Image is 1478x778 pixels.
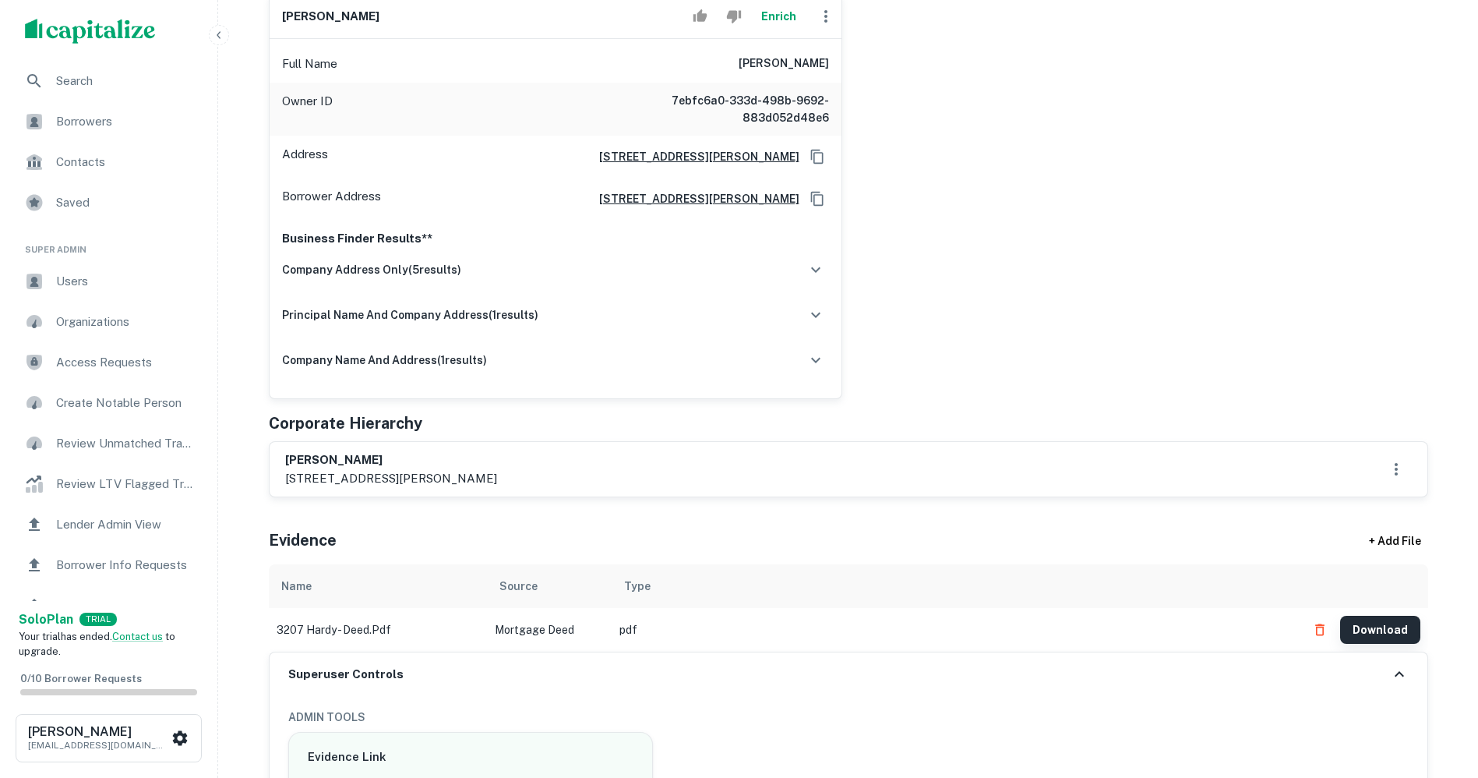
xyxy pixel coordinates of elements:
[25,19,156,44] img: capitalize-logo.png
[754,1,804,32] button: Enrich
[12,546,205,584] a: Borrower Info Requests
[282,352,487,369] h6: company name and address ( 1 results)
[56,112,196,131] span: Borrowers
[282,145,328,168] p: Address
[12,303,205,341] a: Organizations
[806,145,829,168] button: Copy Address
[1341,527,1450,555] div: + Add File
[282,55,337,73] p: Full Name
[288,666,404,684] h6: Superuser Controls
[56,272,196,291] span: Users
[686,1,714,32] button: Accept
[79,613,117,626] div: TRIAL
[12,143,205,181] a: Contacts
[282,8,379,26] h6: [PERSON_NAME]
[12,587,205,624] a: Borrowers
[56,313,196,331] span: Organizations
[56,72,196,90] span: Search
[19,610,73,629] a: SoloPlan
[612,608,1298,652] td: pdf
[16,714,202,762] button: [PERSON_NAME][EMAIL_ADDRESS][DOMAIN_NAME]
[282,261,461,278] h6: company address only ( 5 results)
[12,384,205,422] a: Create Notable Person
[56,515,196,534] span: Lender Admin View
[56,153,196,172] span: Contacts
[281,577,312,596] div: Name
[282,92,333,126] p: Owner ID
[19,631,175,658] span: Your trial has ended. to upgrade.
[308,748,634,766] h6: Evidence Link
[285,451,497,469] h6: [PERSON_NAME]
[624,577,651,596] div: Type
[269,608,487,652] td: 3207 hardy - deed.pdf
[269,564,487,608] th: Name
[56,475,196,493] span: Review LTV Flagged Transactions
[12,62,205,100] a: Search
[739,55,829,73] h6: [PERSON_NAME]
[269,564,1428,652] div: scrollable content
[499,577,538,596] div: Source
[28,738,168,752] p: [EMAIL_ADDRESS][DOMAIN_NAME]
[56,434,196,453] span: Review Unmatched Transactions
[487,608,612,652] td: Mortgage Deed
[487,564,612,608] th: Source
[282,187,381,210] p: Borrower Address
[56,596,196,615] span: Borrowers
[12,184,205,221] a: Saved
[587,148,799,165] a: [STREET_ADDRESS][PERSON_NAME]
[56,556,196,575] span: Borrower Info Requests
[806,187,829,210] button: Copy Address
[12,425,205,462] a: Review Unmatched Transactions
[269,412,422,435] h5: Corporate Hierarchy
[1306,617,1334,642] button: Delete file
[282,229,829,248] p: Business Finder Results**
[56,394,196,412] span: Create Notable Person
[20,673,142,684] span: 0 / 10 Borrower Requests
[56,193,196,212] span: Saved
[12,344,205,381] a: Access Requests
[282,306,538,324] h6: principal name and company address ( 1 results)
[1340,616,1420,644] button: Download
[642,92,829,126] h6: 7ebfc6a0-333d-498b-9692-883d052d48e6
[19,612,73,627] strong: Solo Plan
[12,506,205,543] a: Lender Admin View
[612,564,1298,608] th: Type
[285,469,497,488] p: [STREET_ADDRESS][PERSON_NAME]
[587,190,799,207] a: [STREET_ADDRESS][PERSON_NAME]
[56,353,196,372] span: Access Requests
[720,1,747,32] button: Reject
[1400,653,1478,728] iframe: Chat Widget
[12,263,205,300] a: Users
[12,103,205,140] a: Borrowers
[12,465,205,503] a: Review LTV Flagged Transactions
[288,709,1409,726] h6: ADMIN TOOLS
[28,726,168,738] h6: [PERSON_NAME]
[269,529,337,552] h5: Evidence
[112,631,163,642] a: Contact us
[12,225,205,263] li: Super Admin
